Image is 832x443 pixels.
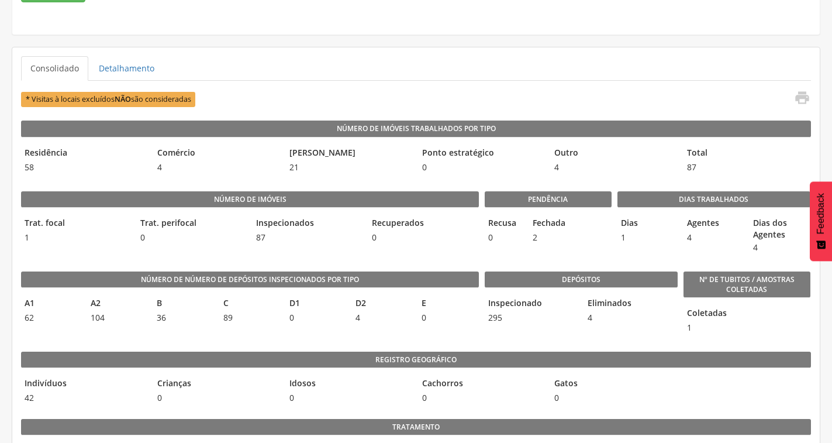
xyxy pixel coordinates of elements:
[154,147,281,160] legend: Comércio
[551,377,678,391] legend: Gatos
[137,232,247,243] span: 0
[137,217,247,231] legend: Trat. perifocal
[21,297,81,311] legend: A1
[154,162,281,173] span: 4
[21,312,81,324] span: 62
[21,392,148,404] span: 42
[87,297,147,311] legend: A2
[551,162,678,173] span: 4
[810,181,832,261] button: Feedback - Mostrar pesquisa
[418,312,478,324] span: 0
[816,193,826,234] span: Feedback
[485,312,578,324] span: 295
[584,312,678,324] span: 4
[21,162,148,173] span: 58
[21,191,479,208] legend: Número de imóveis
[220,297,280,311] legend: C
[617,232,678,243] span: 1
[154,377,281,391] legend: Crianças
[794,90,810,106] i: 
[419,392,546,404] span: 0
[368,232,478,243] span: 0
[21,377,148,391] legend: Indivíduos
[683,322,691,334] span: 1
[87,312,147,324] span: 104
[529,217,567,231] legend: Fechada
[683,217,744,231] legend: Agentes
[750,242,810,253] span: 4
[286,297,346,311] legend: D1
[584,297,678,311] legend: Eliminados
[485,191,612,208] legend: Pendência
[286,147,413,160] legend: [PERSON_NAME]
[21,147,148,160] legend: Residência
[368,217,478,231] legend: Recuperados
[683,162,810,173] span: 87
[485,272,678,288] legend: Depósitos
[286,312,346,324] span: 0
[253,217,363,231] legend: Inspecionados
[683,147,810,160] legend: Total
[253,232,363,243] span: 87
[286,162,413,173] span: 21
[352,297,412,311] legend: D2
[787,90,810,109] a: 
[220,312,280,324] span: 89
[617,191,810,208] legend: Dias Trabalhados
[418,297,478,311] legend: E
[21,56,88,81] a: Consolidado
[286,377,413,391] legend: Idosos
[529,232,567,243] span: 2
[419,377,546,391] legend: Cachorros
[551,392,678,404] span: 0
[551,147,678,160] legend: Outro
[485,232,523,243] span: 0
[21,352,811,368] legend: Registro geográfico
[153,312,213,324] span: 36
[485,217,523,231] legend: Recusa
[154,392,281,404] span: 0
[286,392,413,404] span: 0
[89,56,164,81] a: Detalhamento
[683,232,744,243] span: 4
[21,419,811,435] legend: Tratamento
[21,272,479,288] legend: Número de Número de Depósitos Inspecionados por Tipo
[419,147,546,160] legend: Ponto estratégico
[683,272,810,298] legend: Nº de Tubitos / Amostras coletadas
[21,92,195,107] span: * Visitas à locais excluídos são consideradas
[21,217,131,231] legend: Trat. focal
[485,297,578,311] legend: Inspecionado
[115,94,131,104] b: NÃO
[352,312,412,324] span: 4
[683,307,691,321] legend: Coletadas
[750,217,810,241] legend: Dias dos Agentes
[419,162,546,173] span: 0
[617,217,678,231] legend: Dias
[21,232,131,243] span: 1
[21,121,811,137] legend: Número de Imóveis Trabalhados por Tipo
[153,297,213,311] legend: B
